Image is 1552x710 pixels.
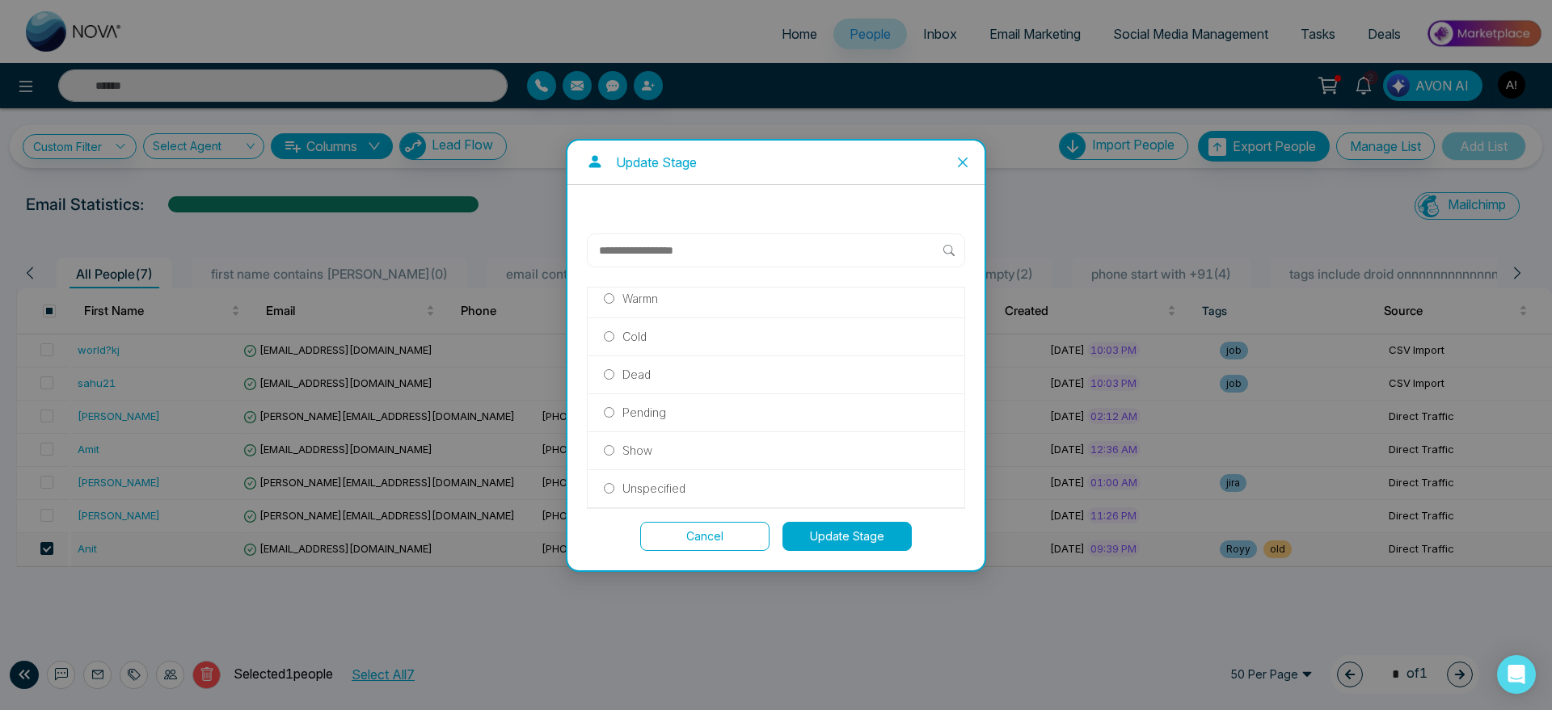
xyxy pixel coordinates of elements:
[622,442,652,460] p: Show
[640,522,770,551] button: Cancel
[604,483,614,494] input: Unspecified
[941,141,985,184] button: Close
[604,445,614,456] input: Show
[622,328,647,346] p: Cold
[622,404,666,422] p: Pending
[604,407,614,418] input: Pending
[622,290,658,308] p: Warmn
[604,293,614,304] input: Warmn
[782,522,912,551] button: Update Stage
[604,369,614,380] input: Dead
[622,480,685,498] p: Unspecified
[604,331,614,342] input: Cold
[1497,655,1536,694] div: Open Intercom Messenger
[616,153,697,171] p: Update Stage
[956,156,969,169] span: close
[622,366,651,384] p: Dead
